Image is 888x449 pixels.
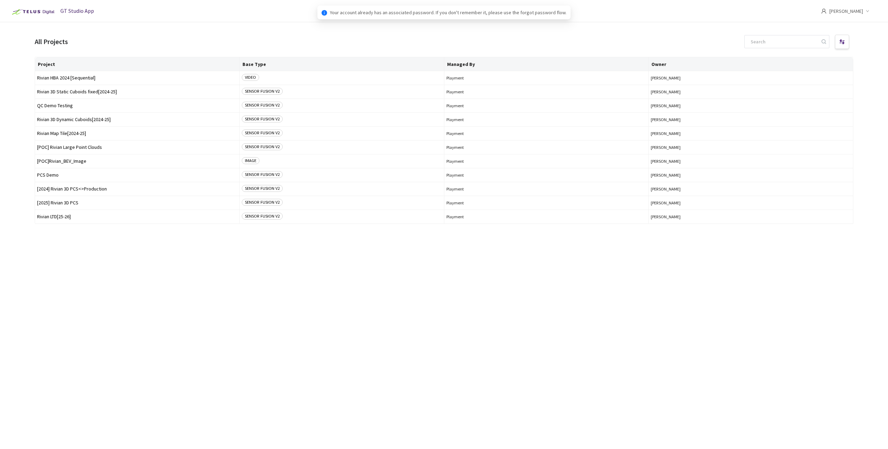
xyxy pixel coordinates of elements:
[37,172,237,178] span: PCS Demo
[242,199,283,206] span: SENSOR FUSION V2
[651,172,851,178] span: [PERSON_NAME]
[446,172,647,178] span: Playment
[446,117,647,122] span: Playment
[242,171,283,178] span: SENSOR FUSION V2
[8,6,57,17] img: Telus
[242,74,259,81] span: VIDEO
[37,159,237,164] span: [POC]Rivian_BEV_Image
[242,143,283,150] span: SENSOR FUSION V2
[444,57,649,71] th: Managed By
[37,75,237,81] span: Rivian HBA 2024 [Sequential]
[446,145,647,150] span: Playment
[240,57,444,71] th: Base Type
[330,9,566,16] span: Your account already has an associated password. If you don't remember it, please use the forgot ...
[37,200,237,205] span: [2025] Rivian 3D PCS
[35,37,68,47] div: All Projects
[446,89,647,94] span: Playment
[446,186,647,192] span: Playment
[651,103,851,108] span: [PERSON_NAME]
[651,200,851,205] span: [PERSON_NAME]
[242,116,283,122] span: SENSOR FUSION V2
[37,89,237,94] span: Rivian 3D Static Cuboids fixed[2024-25]
[242,213,283,220] span: SENSOR FUSION V2
[446,200,647,205] span: Playment
[60,7,94,14] span: GT Studio App
[37,131,237,136] span: Rivian Map Tile[2024-25]
[35,57,240,71] th: Project
[37,117,237,122] span: Rivian 3D Dynamic Cuboids[2024-25]
[651,117,851,122] span: [PERSON_NAME]
[651,214,851,219] span: [PERSON_NAME]
[322,10,327,16] span: info-circle
[746,35,820,48] input: Search
[649,57,853,71] th: Owner
[651,131,851,136] span: [PERSON_NAME]
[37,186,237,192] span: [2024] Rivian 3D PCS<>Production
[446,131,647,136] span: Playment
[242,129,283,136] span: SENSOR FUSION V2
[651,75,851,81] span: [PERSON_NAME]
[242,88,283,95] span: SENSOR FUSION V2
[37,214,237,219] span: Rivian LTD[25-26]
[446,75,647,81] span: Playment
[651,186,851,192] span: [PERSON_NAME]
[651,145,851,150] span: [PERSON_NAME]
[446,214,647,219] span: Playment
[446,159,647,164] span: Playment
[242,157,259,164] span: IMAGE
[446,103,647,108] span: Playment
[242,185,283,192] span: SENSOR FUSION V2
[651,159,851,164] span: [PERSON_NAME]
[242,102,283,109] span: SENSOR FUSION V2
[37,103,237,108] span: QC Demo Testing
[866,9,869,13] span: down
[821,8,827,14] span: user
[37,145,237,150] span: [POC] Rivian Large Point Clouds
[651,89,851,94] span: [PERSON_NAME]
